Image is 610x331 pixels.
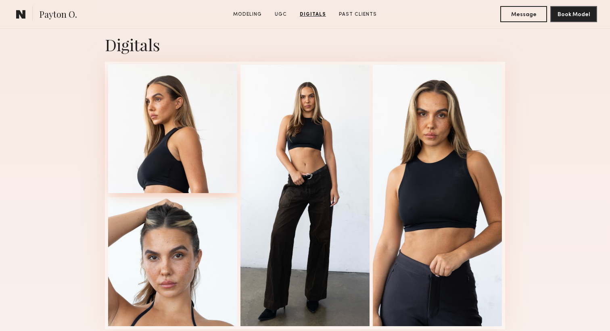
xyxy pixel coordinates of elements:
[550,10,597,17] a: Book Model
[336,11,380,18] a: Past Clients
[105,34,505,55] div: Digitals
[230,11,265,18] a: Modeling
[297,11,329,18] a: Digitals
[39,8,77,22] span: Payton O.
[272,11,290,18] a: UGC
[550,6,597,22] button: Book Model
[500,6,547,22] button: Message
